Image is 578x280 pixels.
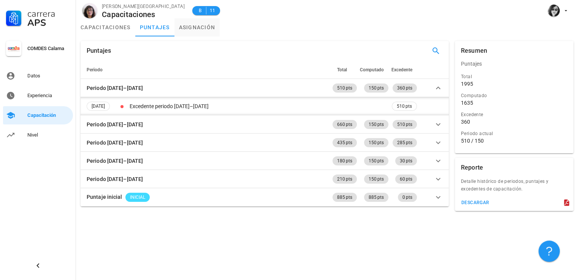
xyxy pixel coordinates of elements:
[3,67,73,85] a: Datos
[337,156,352,165] span: 180 pts
[402,193,412,202] span: 0 pts
[102,3,185,10] div: [PERSON_NAME][GEOGRAPHIC_DATA]
[87,120,143,129] div: Periodo [DATE]–[DATE]
[369,175,384,184] span: 150 pts
[130,193,145,202] span: INICIAL
[337,120,352,129] span: 660 pts
[76,18,135,36] a: capacitaciones
[369,156,384,165] span: 150 pts
[461,73,567,80] div: Total
[27,73,70,79] div: Datos
[27,9,70,18] div: Carrera
[87,138,143,147] div: Periodo [DATE]–[DATE]
[461,99,473,106] div: 1635
[390,61,418,79] th: Excedente
[461,111,567,118] div: Excedente
[3,87,73,105] a: Experiencia
[197,7,203,14] span: B
[455,178,573,197] div: Detalle histórico de periodos, puntajes y excedentes de capacitación.
[548,5,560,17] div: avatar
[87,175,143,183] div: Periodo [DATE]–[DATE]
[461,92,567,99] div: Computado
[397,120,412,129] span: 510 pts
[3,126,73,144] a: Nivel
[87,67,103,72] span: Periodo
[397,83,412,93] span: 360 pts
[174,18,220,36] a: asignación
[337,67,347,72] span: Total
[400,175,412,184] span: 60 pts
[369,138,384,147] span: 150 pts
[461,41,487,61] div: Resumen
[397,102,412,110] span: 510 pts
[27,132,70,138] div: Nivel
[461,118,470,125] div: 360
[209,7,215,14] span: 11
[81,61,331,79] th: Periodo
[455,55,573,73] div: Puntajes
[369,120,384,129] span: 150 pts
[369,193,384,202] span: 885 pts
[82,3,97,18] div: avatar
[461,200,489,205] div: descargar
[135,18,174,36] a: puntajes
[27,112,70,118] div: Capacitación
[358,61,390,79] th: Computado
[360,67,384,72] span: Computado
[458,197,492,208] button: descargar
[461,130,567,137] div: Periodo actual
[331,61,358,79] th: Total
[397,138,412,147] span: 285 pts
[337,193,352,202] span: 885 pts
[461,80,473,87] div: 1995
[369,83,384,93] span: 150 pts
[87,157,143,165] div: Periodo [DATE]–[DATE]
[391,67,412,72] span: Excedente
[92,102,105,110] span: [DATE]
[27,93,70,99] div: Experiencia
[461,137,567,144] div: 510 / 150
[102,10,185,19] div: Capacitaciones
[337,138,352,147] span: 435 pts
[400,156,412,165] span: 30 pts
[87,84,143,92] div: Periodo [DATE]–[DATE]
[27,46,70,52] div: COMDES Calama
[337,175,352,184] span: 210 pts
[3,106,73,124] a: Capacitación
[87,193,122,201] div: Puntaje inicial
[27,18,70,27] div: APS
[128,97,390,115] td: Excedente periodo [DATE]–[DATE]
[461,158,483,178] div: Reporte
[337,83,352,93] span: 510 pts
[87,41,111,61] div: Puntajes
